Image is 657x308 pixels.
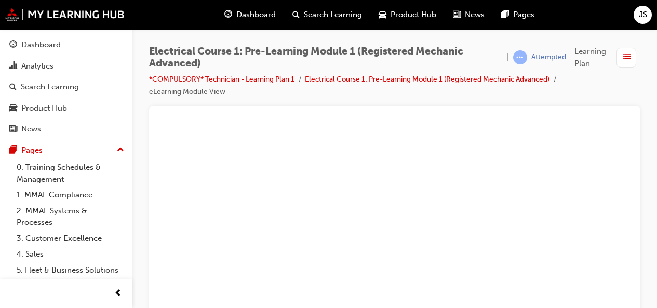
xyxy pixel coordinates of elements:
[574,46,640,69] button: Learning Plan
[531,52,566,62] div: Attempted
[9,83,17,92] span: search-icon
[4,77,128,97] a: Search Learning
[4,99,128,118] a: Product Hub
[453,8,461,21] span: news-icon
[21,81,79,93] div: Search Learning
[574,46,612,69] span: Learning Plan
[9,104,17,113] span: car-icon
[634,6,652,24] button: JS
[623,51,631,64] span: list-icon
[501,8,509,21] span: pages-icon
[21,39,61,51] div: Dashboard
[117,143,124,157] span: up-icon
[21,102,67,114] div: Product Hub
[292,8,300,21] span: search-icon
[4,57,128,76] a: Analytics
[513,50,527,64] span: learningRecordVerb_ATTEMPT-icon
[9,125,17,134] span: news-icon
[4,119,128,139] a: News
[9,41,17,50] span: guage-icon
[149,46,503,69] span: Electrical Course 1: Pre-Learning Module 1 (Registered Mechanic Advanced)
[4,35,128,55] a: Dashboard
[9,146,17,155] span: pages-icon
[465,9,485,21] span: News
[493,4,543,25] a: pages-iconPages
[639,9,647,21] span: JS
[149,75,294,84] a: *COMPULSORY* Technician - Learning Plan 1
[507,51,509,63] span: |
[224,8,232,21] span: guage-icon
[513,9,534,21] span: Pages
[9,62,17,71] span: chart-icon
[305,75,549,84] a: Electrical Course 1: Pre-Learning Module 1 (Registered Mechanic Advanced)
[12,159,128,187] a: 0. Training Schedules & Management
[149,86,225,98] li: eLearning Module View
[12,231,128,247] a: 3. Customer Excellence
[12,203,128,231] a: 2. MMAL Systems & Processes
[4,141,128,160] button: Pages
[21,144,43,156] div: Pages
[236,9,276,21] span: Dashboard
[216,4,284,25] a: guage-iconDashboard
[445,4,493,25] a: news-iconNews
[5,8,125,21] img: mmal
[12,278,128,294] a: 6. Parts & Accessories
[21,123,41,135] div: News
[391,9,436,21] span: Product Hub
[21,60,53,72] div: Analytics
[12,246,128,262] a: 4. Sales
[114,287,122,300] span: prev-icon
[304,9,362,21] span: Search Learning
[370,4,445,25] a: car-iconProduct Hub
[12,187,128,203] a: 1. MMAL Compliance
[379,8,386,21] span: car-icon
[12,262,128,278] a: 5. Fleet & Business Solutions
[284,4,370,25] a: search-iconSearch Learning
[4,33,128,141] button: DashboardAnalyticsSearch LearningProduct HubNews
